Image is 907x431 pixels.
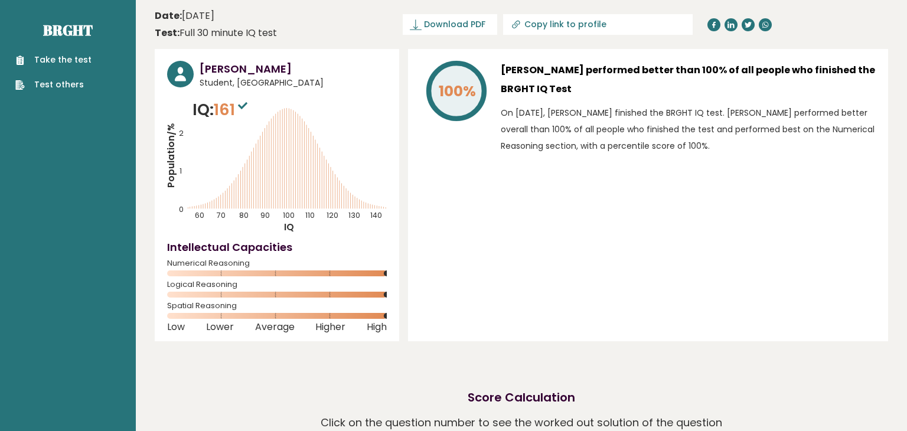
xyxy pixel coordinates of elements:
[167,282,387,287] span: Logical Reasoning
[261,210,270,220] tspan: 90
[179,128,184,138] tspan: 2
[155,26,180,40] b: Test:
[43,21,93,40] a: Brght
[501,105,876,154] p: On [DATE], [PERSON_NAME] finished the BRGHT IQ test. [PERSON_NAME] performed better overall than ...
[306,210,315,220] tspan: 110
[167,325,185,329] span: Low
[367,325,387,329] span: High
[206,325,234,329] span: Lower
[155,26,277,40] div: Full 30 minute IQ test
[327,210,339,220] tspan: 120
[195,210,204,220] tspan: 60
[501,61,876,99] h3: [PERSON_NAME] performed better than 100% of all people who finished the BRGHT IQ Test
[155,9,182,22] b: Date:
[15,79,92,91] a: Test others
[371,210,383,220] tspan: 140
[214,99,250,120] span: 161
[283,210,295,220] tspan: 100
[167,261,387,266] span: Numerical Reasoning
[424,18,485,31] span: Download PDF
[167,239,387,255] h4: Intellectual Capacities
[15,54,92,66] a: Take the test
[285,221,295,233] tspan: IQ
[217,210,226,220] tspan: 70
[468,388,575,406] h2: Score Calculation
[403,14,497,35] a: Download PDF
[439,81,476,102] tspan: 100%
[193,98,250,122] p: IQ:
[167,303,387,308] span: Spatial Reasoning
[180,166,182,177] tspan: 1
[255,325,295,329] span: Average
[239,210,249,220] tspan: 80
[200,61,387,77] h3: [PERSON_NAME]
[315,325,345,329] span: Higher
[165,123,177,188] tspan: Population/%
[155,9,214,23] time: [DATE]
[348,210,360,220] tspan: 130
[200,77,387,89] span: Student, [GEOGRAPHIC_DATA]
[179,205,184,215] tspan: 0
